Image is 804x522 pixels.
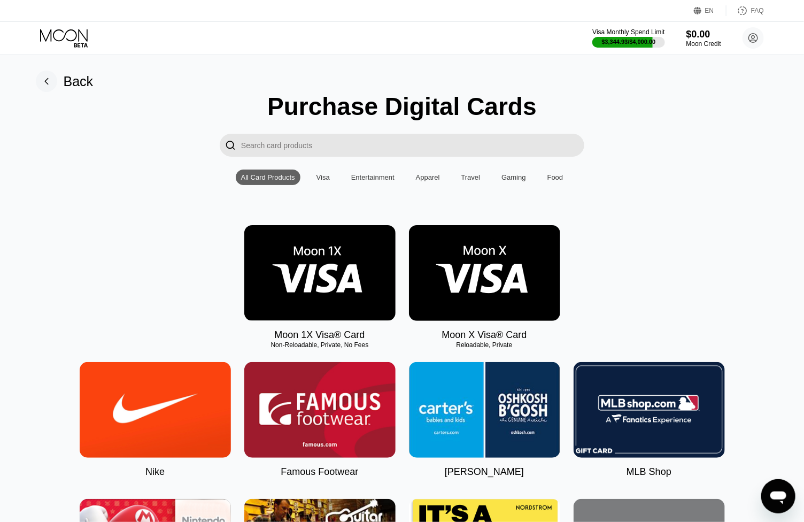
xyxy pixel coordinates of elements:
[311,170,335,185] div: Visa
[592,28,664,48] div: Visa Monthly Spend Limit$3,344.93/$4,000.00
[445,466,524,478] div: [PERSON_NAME]
[686,40,721,48] div: Moon Credit
[244,341,396,349] div: Non-Reloadable, Private, No Fees
[64,74,94,89] div: Back
[726,5,764,16] div: FAQ
[267,92,537,121] div: Purchase Digital Cards
[456,170,486,185] div: Travel
[686,29,721,40] div: $0.00
[627,466,671,478] div: MLB Shop
[409,341,560,349] div: Reloadable, Private
[542,170,569,185] div: Food
[705,7,714,14] div: EN
[686,29,721,48] div: $0.00Moon Credit
[411,170,445,185] div: Apparel
[145,466,165,478] div: Nike
[416,173,440,181] div: Apparel
[274,329,365,341] div: Moon 1X Visa® Card
[501,173,526,181] div: Gaming
[220,134,241,157] div: 
[281,466,358,478] div: Famous Footwear
[225,139,236,151] div: 
[36,71,94,92] div: Back
[236,170,300,185] div: All Card Products
[461,173,481,181] div: Travel
[751,7,764,14] div: FAQ
[442,329,527,341] div: Moon X Visa® Card
[694,5,726,16] div: EN
[316,173,330,181] div: Visa
[496,170,531,185] div: Gaming
[602,39,656,45] div: $3,344.93 / $4,000.00
[346,170,400,185] div: Entertainment
[592,28,664,36] div: Visa Monthly Spend Limit
[761,479,795,513] iframe: Кнопка запуска окна обмена сообщениями
[241,173,295,181] div: All Card Products
[351,173,395,181] div: Entertainment
[547,173,563,181] div: Food
[241,134,584,157] input: Search card products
